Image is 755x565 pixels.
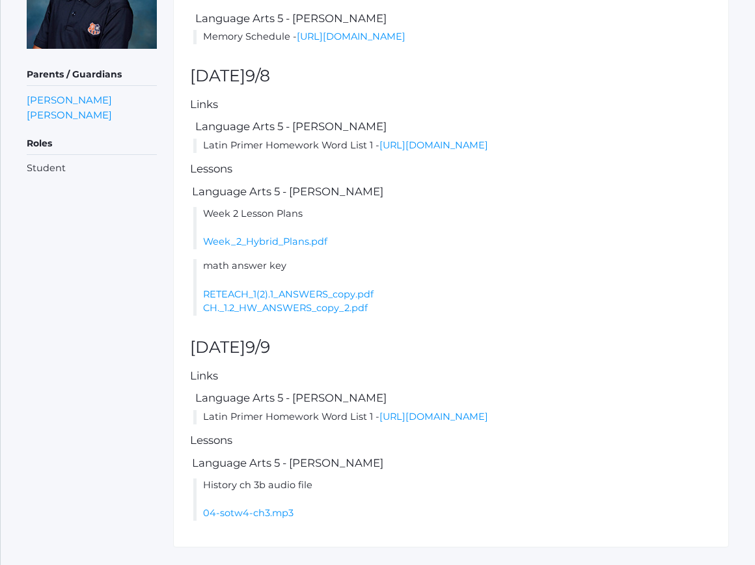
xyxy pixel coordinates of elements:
a: [URL][DOMAIN_NAME] [297,31,405,42]
h5: Language Arts 5 - [PERSON_NAME] [193,120,712,132]
h5: Lessons [190,163,712,174]
h5: Language Arts 5 - [PERSON_NAME] [193,392,712,404]
a: RETEACH_1(2).1_ANSWERS_copy.pdf [203,288,374,300]
h5: Language Arts 5 - [PERSON_NAME] [190,457,712,469]
a: CH._1.2_HW_ANSWERS_copy_2.pdf [203,302,368,314]
h5: Roles [27,133,157,155]
a: [URL][DOMAIN_NAME] [379,139,488,151]
h5: Language Arts 5 - [PERSON_NAME] [190,186,712,197]
h5: Parents / Guardians [27,64,157,86]
h5: Language Arts 5 - [PERSON_NAME] [193,12,712,24]
h5: Links [190,370,712,381]
li: Latin Primer Homework Word List 1 - [193,139,712,153]
a: Week_2_Hybrid_Plans.pdf [203,236,327,247]
li: History ch 3b audio file [193,478,712,521]
a: [PERSON_NAME] [27,92,112,107]
a: 04-sotw4-ch3.mp3 [203,507,294,519]
h5: Links [190,98,712,110]
li: Memory Schedule - [193,30,712,44]
a: [PERSON_NAME] [27,107,112,122]
h2: [DATE] [190,338,712,357]
li: Latin Primer Homework Word List 1 - [193,410,712,424]
a: [URL][DOMAIN_NAME] [379,411,488,422]
span: 9/8 [245,66,270,85]
span: 9/9 [245,337,270,357]
h5: Lessons [190,434,712,446]
li: Student [27,161,157,176]
h2: [DATE] [190,67,712,85]
li: Week 2 Lesson Plans [193,207,712,249]
li: math answer key [193,259,712,316]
